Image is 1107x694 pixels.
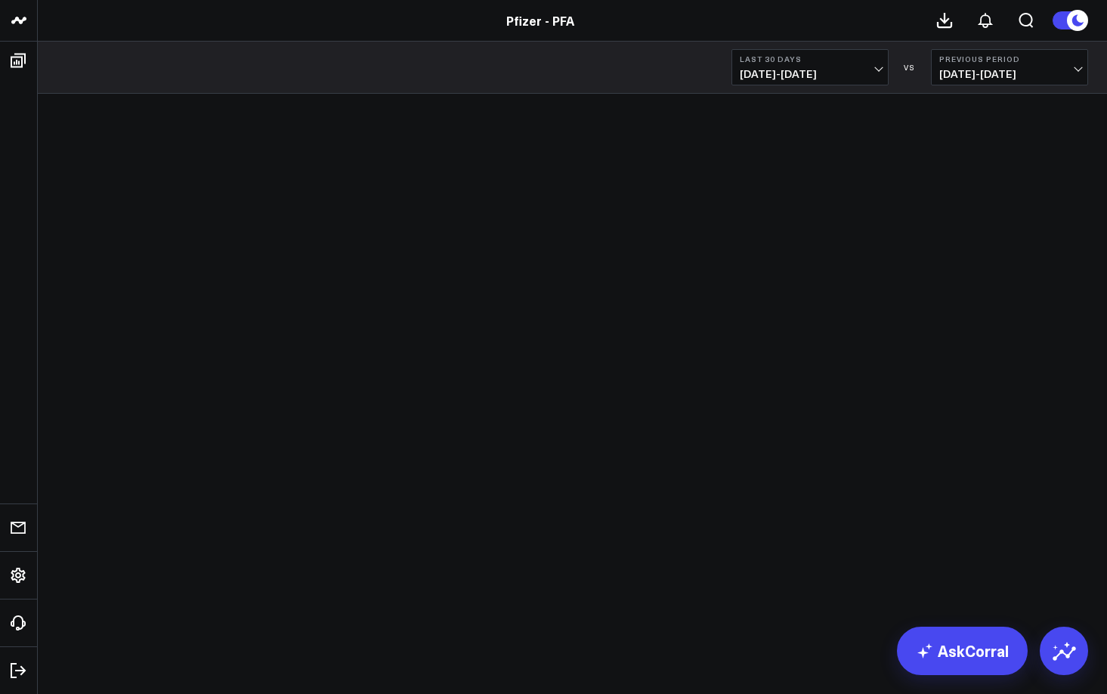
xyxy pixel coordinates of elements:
button: Previous Period[DATE]-[DATE] [931,49,1088,85]
span: [DATE] - [DATE] [740,68,880,80]
b: Previous Period [939,54,1080,64]
button: Last 30 Days[DATE]-[DATE] [731,49,889,85]
span: [DATE] - [DATE] [939,68,1080,80]
div: VS [896,63,923,72]
b: Last 30 Days [740,54,880,64]
a: Pfizer - PFA [506,12,574,29]
a: AskCorral [897,627,1028,675]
